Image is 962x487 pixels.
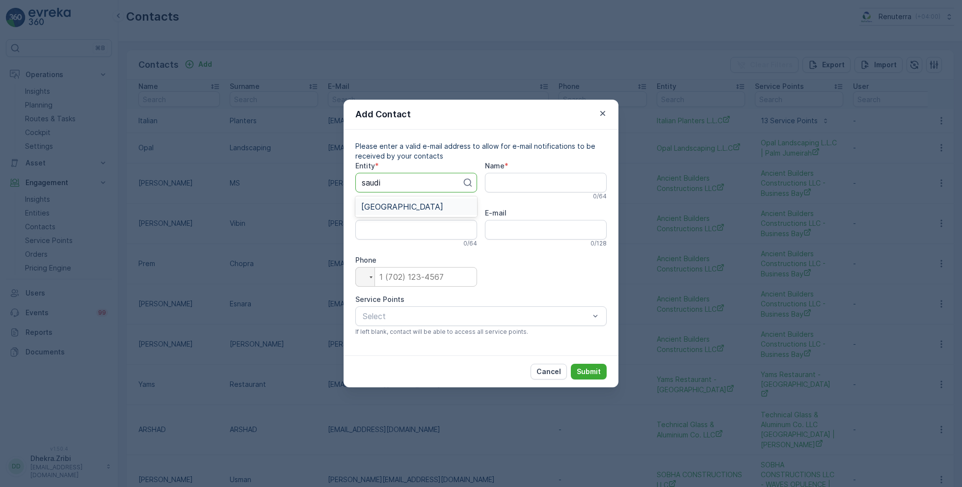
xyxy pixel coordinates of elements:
[355,267,477,287] input: 1 (702) 123-4567
[355,256,376,264] label: Phone
[485,162,505,170] label: Name
[463,240,477,247] p: 0 / 64
[355,162,375,170] label: Entity
[571,364,607,379] button: Submit
[485,209,507,217] label: E-mail
[355,108,411,121] p: Add Contact
[355,295,404,303] label: Service Points
[536,367,561,377] p: Cancel
[361,202,443,211] span: [GEOGRAPHIC_DATA]
[577,367,601,377] p: Submit
[590,240,607,247] p: 0 / 128
[363,310,589,322] p: Select
[355,328,528,336] span: If left blank, contact will be able to access all service points.
[355,141,607,161] p: Please enter a valid e-mail address to allow for e-mail notifications to be received by your cont...
[593,192,607,200] p: 0 / 64
[531,364,567,379] button: Cancel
